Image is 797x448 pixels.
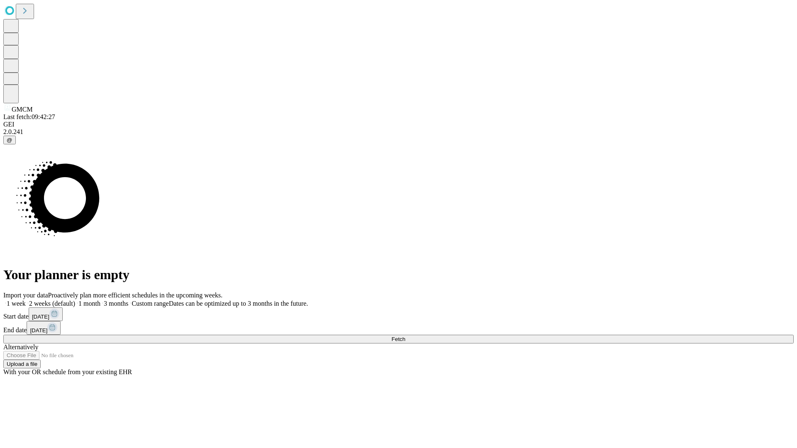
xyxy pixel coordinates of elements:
[7,300,26,307] span: 1 week
[3,360,41,368] button: Upload a file
[48,292,222,299] span: Proactively plan more efficient schedules in the upcoming weeks.
[3,113,55,120] span: Last fetch: 09:42:27
[3,292,48,299] span: Import your data
[27,321,61,335] button: [DATE]
[3,267,794,282] h1: Your planner is empty
[29,307,63,321] button: [DATE]
[3,136,16,144] button: @
[3,128,794,136] div: 2.0.241
[32,314,49,320] span: [DATE]
[7,137,12,143] span: @
[3,321,794,335] div: End date
[104,300,128,307] span: 3 months
[3,335,794,343] button: Fetch
[169,300,308,307] span: Dates can be optimized up to 3 months in the future.
[12,106,33,113] span: GMCM
[29,300,75,307] span: 2 weeks (default)
[3,368,132,375] span: With your OR schedule from your existing EHR
[132,300,169,307] span: Custom range
[391,336,405,342] span: Fetch
[3,307,794,321] div: Start date
[3,343,38,351] span: Alternatively
[3,121,794,128] div: GEI
[30,327,47,334] span: [DATE]
[78,300,100,307] span: 1 month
